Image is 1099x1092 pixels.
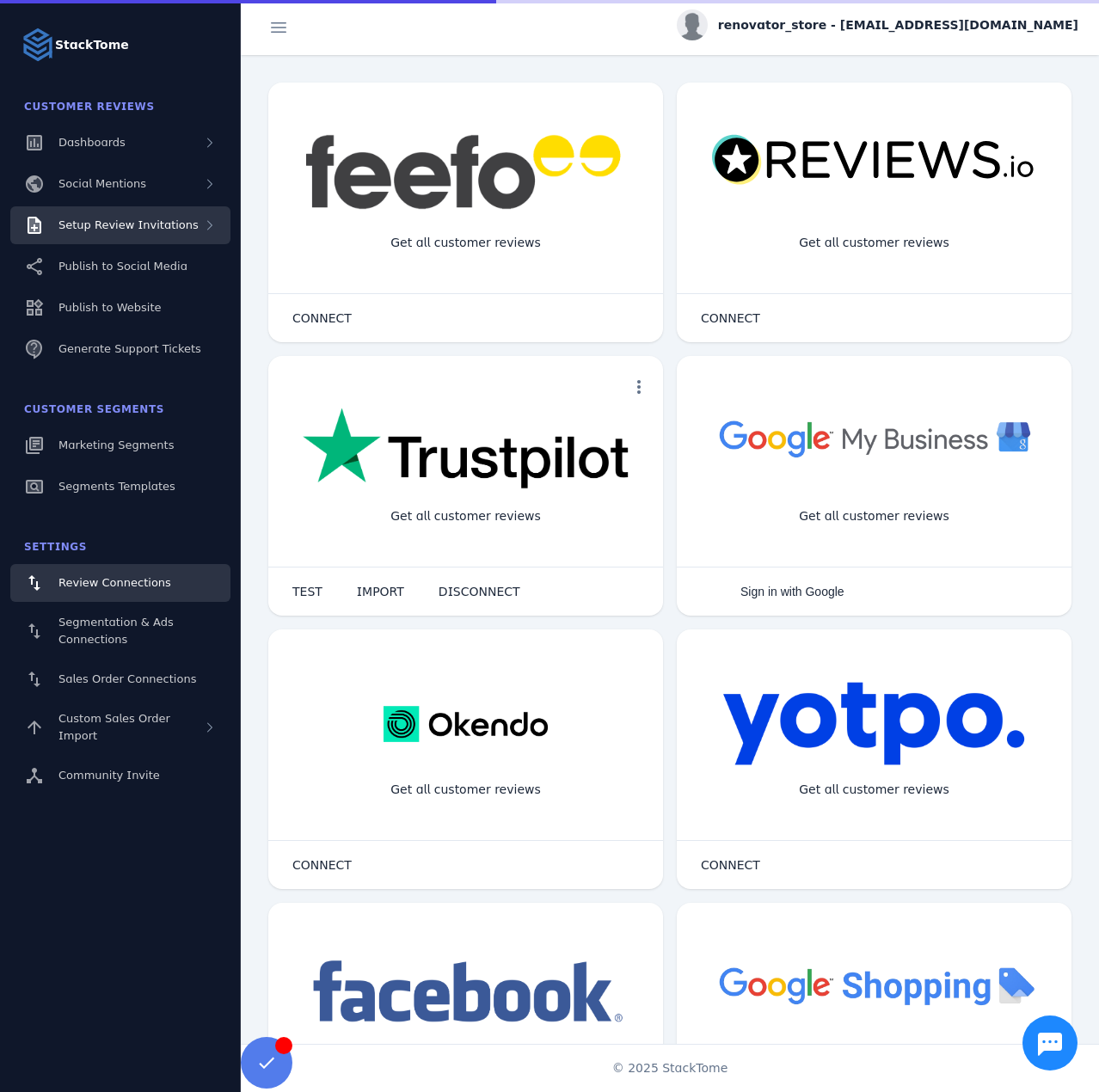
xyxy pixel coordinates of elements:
[10,757,230,794] a: Community Invite
[340,574,421,609] button: IMPORT
[24,101,155,113] span: Customer Reviews
[711,954,1037,1015] img: googleshopping.png
[377,767,555,813] div: Get all customer reviews
[303,954,629,1031] img: facebook.png
[24,403,164,415] span: Customer Segments
[684,301,777,335] button: CONNECT
[684,574,862,609] button: Sign in with Google
[303,408,629,492] img: trustpilot.png
[10,426,230,464] a: Marketing Segments
[377,494,555,539] div: Get all customer reviews
[421,574,537,609] button: DISCONNECT
[58,136,126,149] span: Dashboards
[612,1059,728,1077] span: © 2025 StackTome
[718,16,1078,34] span: renovator_store - [EMAIL_ADDRESS][DOMAIN_NAME]
[58,342,201,355] span: Generate Support Tickets
[58,177,146,190] span: Social Mentions
[303,134,629,210] img: feefo.png
[684,848,777,882] button: CONNECT
[740,585,844,598] span: Sign in with Google
[275,848,369,882] button: CONNECT
[58,672,196,685] span: Sales Order Connections
[292,586,322,598] span: TEST
[24,541,87,553] span: Settings
[677,9,708,40] img: profile.jpg
[10,248,230,285] a: Publish to Social Media
[292,312,352,324] span: CONNECT
[58,260,187,273] span: Publish to Social Media
[785,494,963,539] div: Get all customer reviews
[439,586,520,598] span: DISCONNECT
[58,616,174,646] span: Segmentation & Ads Connections
[58,439,174,451] span: Marketing Segments
[711,408,1037,469] img: googlebusiness.png
[785,767,963,813] div: Get all customer reviews
[772,1040,975,1086] div: Import Products from Google
[701,859,760,871] span: CONNECT
[377,220,555,266] div: Get all customer reviews
[58,218,199,231] span: Setup Review Invitations
[10,330,230,368] a: Generate Support Tickets
[10,468,230,506] a: Segments Templates
[722,681,1026,767] img: yotpo.png
[58,576,171,589] span: Review Connections
[711,134,1037,187] img: reviewsio.svg
[622,370,656,404] button: more
[357,586,404,598] span: IMPORT
[58,712,170,742] span: Custom Sales Order Import
[10,289,230,327] a: Publish to Website
[58,769,160,782] span: Community Invite
[21,28,55,62] img: Logo image
[10,605,230,657] a: Segmentation & Ads Connections
[701,312,760,324] span: CONNECT
[10,564,230,602] a: Review Connections
[55,36,129,54] strong: StackTome
[677,9,1078,40] button: renovator_store - [EMAIL_ADDRESS][DOMAIN_NAME]
[384,681,548,767] img: okendo.webp
[275,574,340,609] button: TEST
[275,301,369,335] button: CONNECT
[292,859,352,871] span: CONNECT
[58,480,175,493] span: Segments Templates
[10,660,230,698] a: Sales Order Connections
[58,301,161,314] span: Publish to Website
[785,220,963,266] div: Get all customer reviews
